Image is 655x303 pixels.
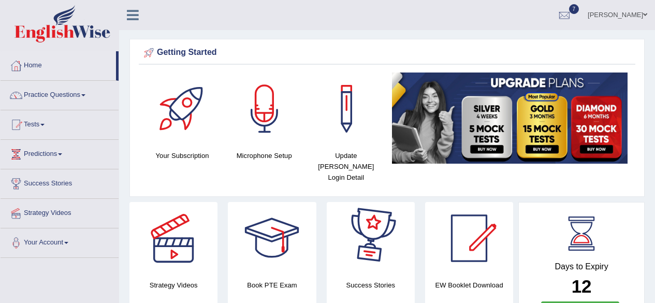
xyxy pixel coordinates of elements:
h4: Update [PERSON_NAME] Login Detail [310,150,382,183]
h4: EW Booklet Download [425,280,513,291]
a: Home [1,51,116,77]
div: Getting Started [141,45,633,61]
h4: Your Subscription [147,150,218,161]
b: 12 [572,276,592,296]
a: Your Account [1,228,119,254]
a: Strategy Videos [1,199,119,225]
a: Success Stories [1,169,119,195]
a: Predictions [1,140,119,166]
img: small5.jpg [392,73,628,164]
a: Practice Questions [1,81,119,107]
a: Tests [1,110,119,136]
span: 7 [569,4,579,14]
h4: Success Stories [327,280,415,291]
h4: Days to Expiry [530,262,633,271]
h4: Book PTE Exam [228,280,316,291]
h4: Microphone Setup [228,150,300,161]
h4: Strategy Videos [129,280,217,291]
